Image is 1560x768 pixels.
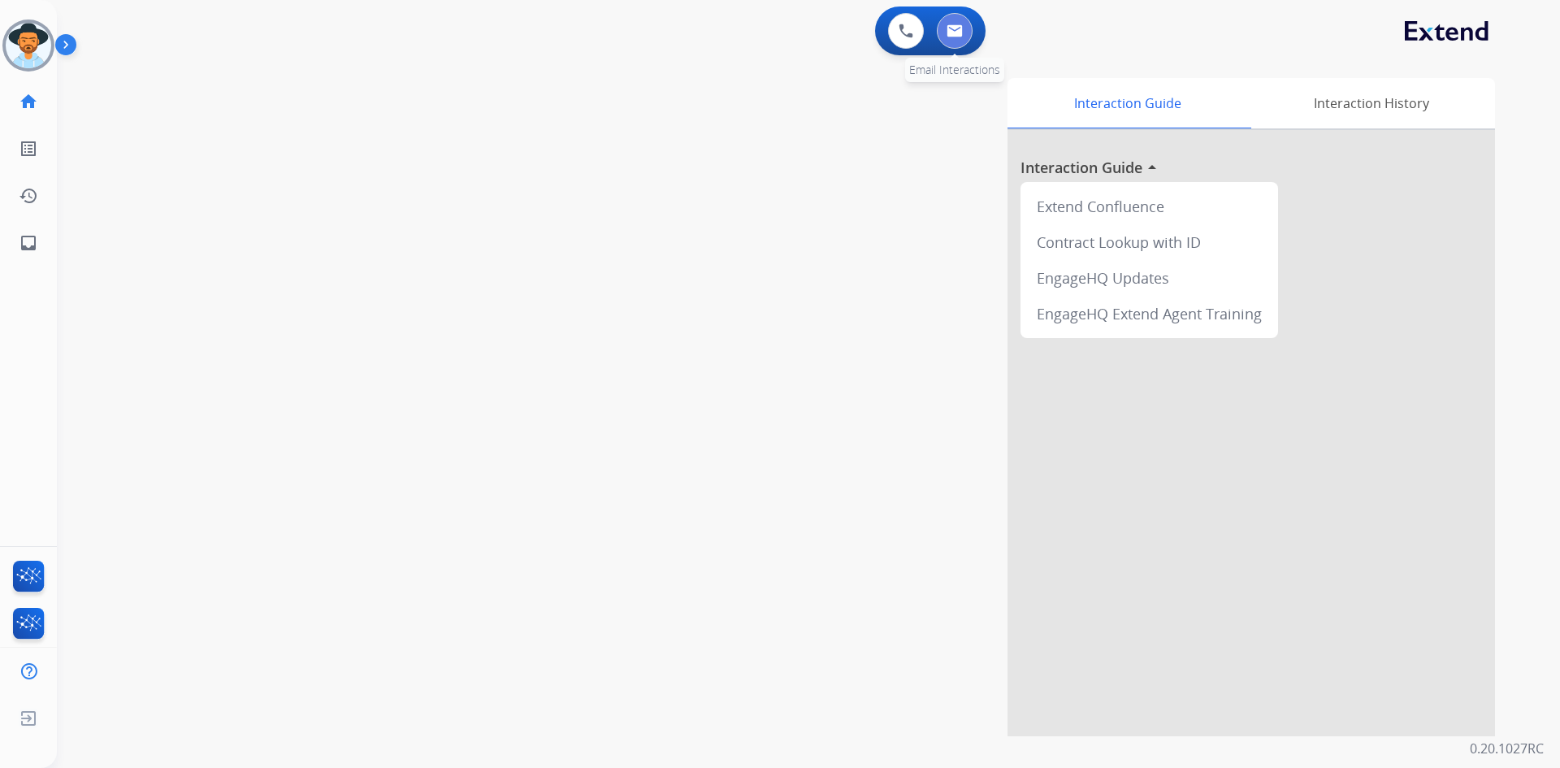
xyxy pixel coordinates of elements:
[1027,224,1272,260] div: Contract Lookup with ID
[19,233,38,253] mat-icon: inbox
[19,92,38,111] mat-icon: home
[1470,739,1544,758] p: 0.20.1027RC
[1027,296,1272,332] div: EngageHQ Extend Agent Training
[6,23,51,68] img: avatar
[1027,260,1272,296] div: EngageHQ Updates
[909,62,1000,77] span: Email Interactions
[1027,189,1272,224] div: Extend Confluence
[19,186,38,206] mat-icon: history
[1007,78,1247,128] div: Interaction Guide
[1247,78,1495,128] div: Interaction History
[19,139,38,158] mat-icon: list_alt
